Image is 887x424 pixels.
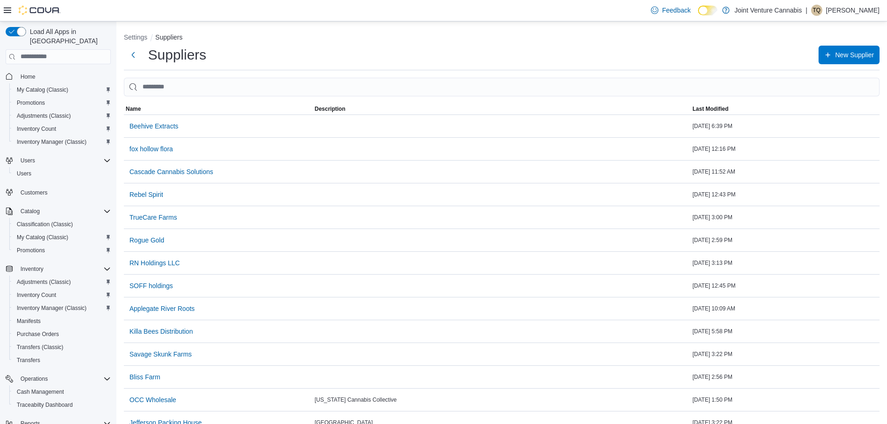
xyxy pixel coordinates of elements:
span: Promotions [13,97,111,108]
span: Home [17,71,111,82]
a: Promotions [13,97,49,108]
span: Feedback [662,6,691,15]
span: TQ [813,5,821,16]
button: TrueCare Farms [126,208,181,227]
span: Customers [20,189,47,196]
button: New Supplier [819,46,880,64]
span: Users [17,170,31,177]
span: Beehive Extracts [129,121,178,131]
a: Manifests [13,316,44,327]
div: [DATE] 1:50 PM [691,394,880,405]
div: [DATE] 12:45 PM [691,280,880,291]
div: [DATE] 5:58 PM [691,326,880,337]
span: Cascade Cannabis Solutions [129,167,213,176]
button: Cash Management [9,385,115,398]
button: Next [124,46,142,64]
button: Purchase Orders [9,328,115,341]
div: [DATE] 2:59 PM [691,235,880,246]
button: RN Holdings LLC [126,254,183,272]
button: OCC Wholesale [126,390,180,409]
a: My Catalog (Classic) [13,84,72,95]
span: Transfers (Classic) [17,343,63,351]
button: Rogue Gold [126,231,168,249]
img: Cova [19,6,61,15]
span: My Catalog (Classic) [17,234,68,241]
p: Joint Venture Cannabis [734,5,802,16]
span: Inventory Manager (Classic) [17,138,87,146]
span: Applegate River Roots [129,304,195,313]
span: Inventory [17,263,111,275]
button: Suppliers [156,34,183,41]
span: Users [17,155,111,166]
span: Home [20,73,35,81]
a: Inventory Count [13,289,60,301]
p: [PERSON_NAME] [826,5,880,16]
span: Purchase Orders [17,330,59,338]
span: Inventory Count [13,123,111,135]
span: Catalog [20,208,40,215]
button: Rebel Spirit [126,185,167,204]
span: fox hollow flora [129,144,173,154]
button: Cascade Cannabis Solutions [126,162,217,181]
span: Adjustments (Classic) [17,278,71,286]
a: Transfers [13,355,44,366]
a: Adjustments (Classic) [13,110,74,121]
span: Manifests [13,316,111,327]
button: Savage Skunk Farms [126,345,196,363]
button: Users [17,155,39,166]
a: Inventory Count [13,123,60,135]
span: TrueCare Farms [129,213,177,222]
span: Manifests [17,317,41,325]
button: SOFF holdings [126,276,176,295]
span: [US_STATE] Cannabis Collective [315,396,397,404]
a: Promotions [13,245,49,256]
a: Purchase Orders [13,329,63,340]
button: Users [9,167,115,180]
span: Name [126,105,141,113]
button: Manifests [9,315,115,328]
button: fox hollow flora [126,140,176,158]
span: Bliss Farm [129,372,160,382]
span: Customers [17,187,111,198]
span: Inventory [20,265,43,273]
div: [DATE] 6:39 PM [691,121,880,132]
button: Operations [17,373,52,384]
button: Inventory [2,262,115,276]
span: Purchase Orders [13,329,111,340]
p: | [806,5,807,16]
button: Applegate River Roots [126,299,198,318]
button: Adjustments (Classic) [9,109,115,122]
a: Users [13,168,35,179]
span: Inventory Count [17,125,56,133]
span: Transfers [13,355,111,366]
a: Adjustments (Classic) [13,276,74,288]
button: Users [2,154,115,167]
button: Catalog [2,205,115,218]
a: Cash Management [13,386,68,397]
button: Adjustments (Classic) [9,276,115,289]
span: Promotions [17,247,45,254]
span: Inventory Count [13,289,111,301]
button: Settings [124,34,148,41]
div: [DATE] 3:00 PM [691,212,880,223]
span: Savage Skunk Farms [129,350,192,359]
span: Load All Apps in [GEOGRAPHIC_DATA] [26,27,111,46]
span: Adjustments (Classic) [13,110,111,121]
span: Cash Management [17,388,64,396]
button: Inventory Count [9,122,115,135]
button: Transfers (Classic) [9,341,115,354]
input: Dark Mode [698,6,718,15]
a: Inventory Manager (Classic) [13,303,90,314]
button: Inventory [17,263,47,275]
span: Inventory Manager (Classic) [13,303,111,314]
span: Operations [20,375,48,383]
div: [DATE] 10:09 AM [691,303,880,314]
span: Operations [17,373,111,384]
div: [DATE] 3:13 PM [691,257,880,269]
span: Adjustments (Classic) [17,112,71,120]
div: [DATE] 11:52 AM [691,166,880,177]
div: [DATE] 3:22 PM [691,349,880,360]
button: Beehive Extracts [126,117,182,135]
span: Users [13,168,111,179]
